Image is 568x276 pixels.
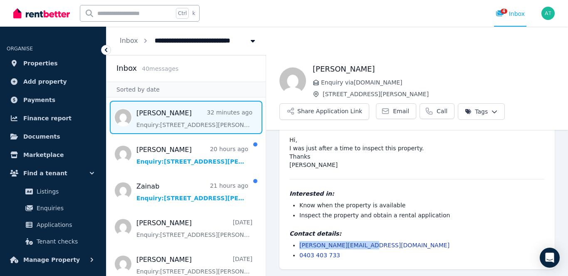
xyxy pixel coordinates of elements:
a: [PERSON_NAME]32 minutes agoEnquiry:[STREET_ADDRESS][PERSON_NAME]. [136,108,252,129]
a: Documents [7,128,99,145]
a: Email [376,103,416,119]
a: Properties [7,55,99,72]
span: Marketplace [23,150,64,160]
a: 0403 403 733 [299,252,340,259]
button: Tags [458,103,505,120]
div: Sorted by date [106,82,266,97]
a: Applications [10,216,96,233]
pre: Hi, I was just after a time to inspect this property. Thanks [PERSON_NAME] [289,136,545,169]
span: 4 [501,9,507,14]
a: Finance report [7,110,99,127]
div: Open Intercom Messenger [540,248,560,268]
a: Marketplace [7,147,99,163]
h1: [PERSON_NAME] [313,63,555,75]
nav: Breadcrumb [106,27,270,55]
span: Applications [37,220,93,230]
img: RentBetter [13,7,70,20]
a: Inbox [120,37,138,45]
span: Find a tenant [23,168,67,178]
button: Share Application Link [279,103,369,120]
img: Anton Tonev [541,7,555,20]
span: Tenant checks [37,236,93,246]
a: [PERSON_NAME][DATE]Enquiry:[STREET_ADDRESS][PERSON_NAME]. [136,218,252,239]
span: Add property [23,77,67,87]
img: Sandra [279,67,306,94]
h2: Inbox [116,62,137,74]
a: [PERSON_NAME][EMAIL_ADDRESS][DOMAIN_NAME] [299,242,449,249]
a: [PERSON_NAME][DATE]Enquiry:[STREET_ADDRESS][PERSON_NAME]. [136,255,252,276]
span: 40 message s [142,65,178,72]
li: Inspect the property and obtain a rental application [299,211,545,219]
span: Email [393,107,409,115]
a: Payments [7,92,99,108]
a: Zainab21 hours agoEnquiry:[STREET_ADDRESS][PERSON_NAME]. [136,182,248,202]
a: Listings [10,183,96,200]
span: Properties [23,58,58,68]
h4: Contact details: [289,229,545,238]
span: Documents [23,132,60,142]
span: Enquiries [37,203,93,213]
a: [PERSON_NAME]20 hours agoEnquiry:[STREET_ADDRESS][PERSON_NAME]. [136,145,248,166]
button: Manage Property [7,251,99,268]
span: ORGANISE [7,46,33,52]
span: Tags [465,107,488,116]
span: Call [437,107,447,115]
div: Inbox [496,10,525,18]
a: Call [420,103,454,119]
span: Manage Property [23,255,80,265]
h4: Interested in: [289,189,545,198]
span: Listings [37,186,93,196]
li: Know when the property is available [299,201,545,209]
a: Enquiries [10,200,96,216]
span: Ctrl [176,8,189,19]
button: Find a tenant [7,165,99,182]
span: Enquiry via [DOMAIN_NAME] [321,78,555,87]
a: Tenant checks [10,233,96,250]
span: [STREET_ADDRESS][PERSON_NAME] [323,90,555,98]
span: Finance report [23,113,72,123]
span: k [192,10,195,17]
span: Payments [23,95,55,105]
a: Add property [7,73,99,90]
